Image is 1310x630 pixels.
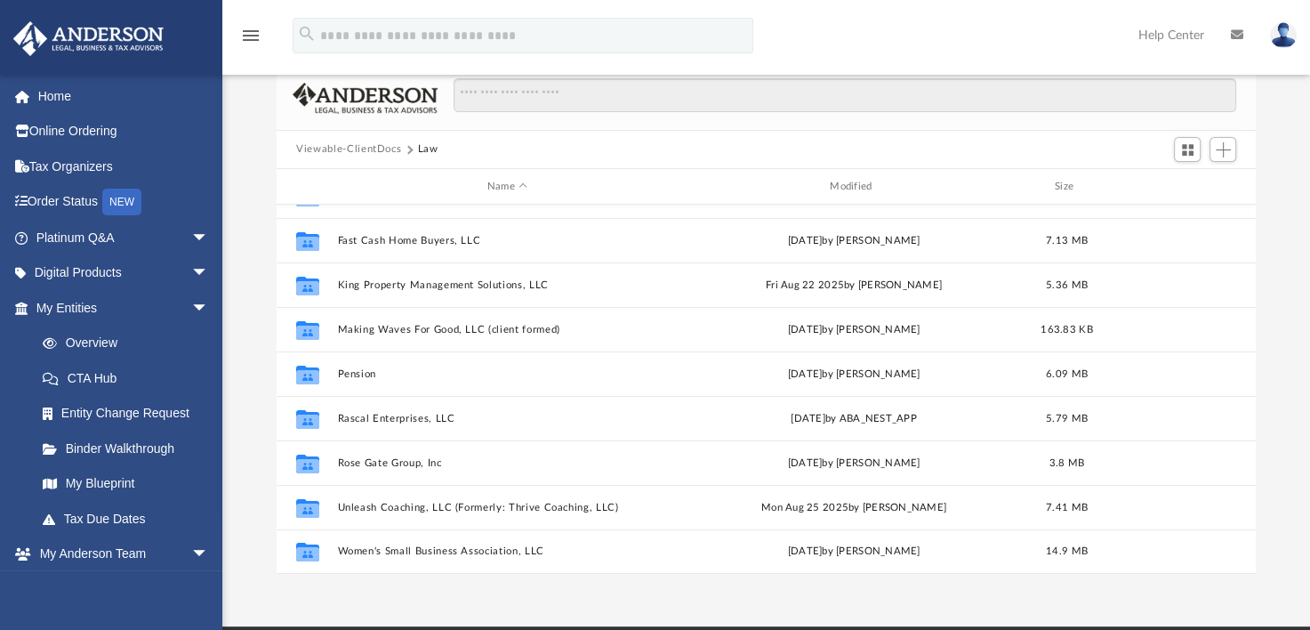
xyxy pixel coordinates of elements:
span: arrow_drop_down [191,255,227,292]
div: [DATE] by [PERSON_NAME] [685,233,1024,249]
a: Entity Change Request [25,396,236,432]
span: 5.79 MB [1046,414,1088,424]
a: Overview [25,326,236,361]
div: [DATE] by [PERSON_NAME] [685,456,1024,472]
a: My Blueprint [25,466,227,502]
span: 163.83 KB [1041,325,1092,335]
button: Viewable-ClientDocs [296,141,401,157]
span: arrow_drop_down [191,220,227,256]
a: Tax Due Dates [25,501,236,537]
button: Rose Gate Group, Inc [338,457,677,469]
span: 7.41 MB [1046,503,1088,513]
i: menu [240,25,261,46]
img: User Pic [1270,22,1297,48]
div: Modified [684,179,1024,195]
div: Name [337,179,677,195]
span: 5.36 MB [1046,280,1088,290]
img: Anderson Advisors Platinum Portal [8,21,169,56]
button: Switch to Grid View [1174,137,1201,162]
i: search [297,24,317,44]
div: Mon Aug 25 2025 by [PERSON_NAME] [685,500,1024,516]
div: id [285,179,329,195]
a: Platinum Q&Aarrow_drop_down [12,220,236,255]
input: Search files and folders [454,78,1236,112]
span: 14.9 MB [1046,547,1088,557]
div: NEW [102,189,141,215]
button: Pension [338,368,677,380]
span: arrow_drop_down [191,537,227,573]
a: Online Ordering [12,114,236,149]
button: Making Waves For Good, LLC (client formed) [338,324,677,335]
div: [DATE] by [PERSON_NAME] [685,545,1024,561]
a: Digital Productsarrow_drop_down [12,255,236,291]
a: My Anderson Teamarrow_drop_down [12,537,227,572]
a: Tax Organizers [12,149,236,184]
a: CTA Hub [25,360,236,396]
div: [DATE] by [PERSON_NAME] [685,367,1024,383]
a: My Entitiesarrow_drop_down [12,290,236,326]
button: Women's Small Business Association, LLC [338,546,677,558]
span: 3.8 MB [1049,458,1085,468]
span: 7.13 MB [1046,236,1088,246]
span: arrow_drop_down [191,290,227,327]
div: Size [1032,179,1103,195]
button: Fast Cash Home Buyers, LLC [338,235,677,246]
span: 6.09 MB [1046,369,1088,379]
div: [DATE] by ABA_NEST_APP [685,411,1024,427]
div: [DATE] by [PERSON_NAME] [685,322,1024,338]
button: Rascal Enterprises, LLC [338,413,677,424]
div: Fri Aug 22 2025 by [PERSON_NAME] [685,278,1024,294]
button: Add [1210,137,1236,162]
a: Order StatusNEW [12,184,236,221]
a: Home [12,78,236,114]
div: id [1110,179,1234,195]
button: Unleash Coaching, LLC (Formerly: Thrive Coaching, LLC) [338,502,677,513]
a: Binder Walkthrough [25,431,236,466]
a: menu [240,34,261,46]
div: grid [277,205,1256,573]
button: King Property Management Solutions, LLC [338,279,677,291]
button: Law [418,141,438,157]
